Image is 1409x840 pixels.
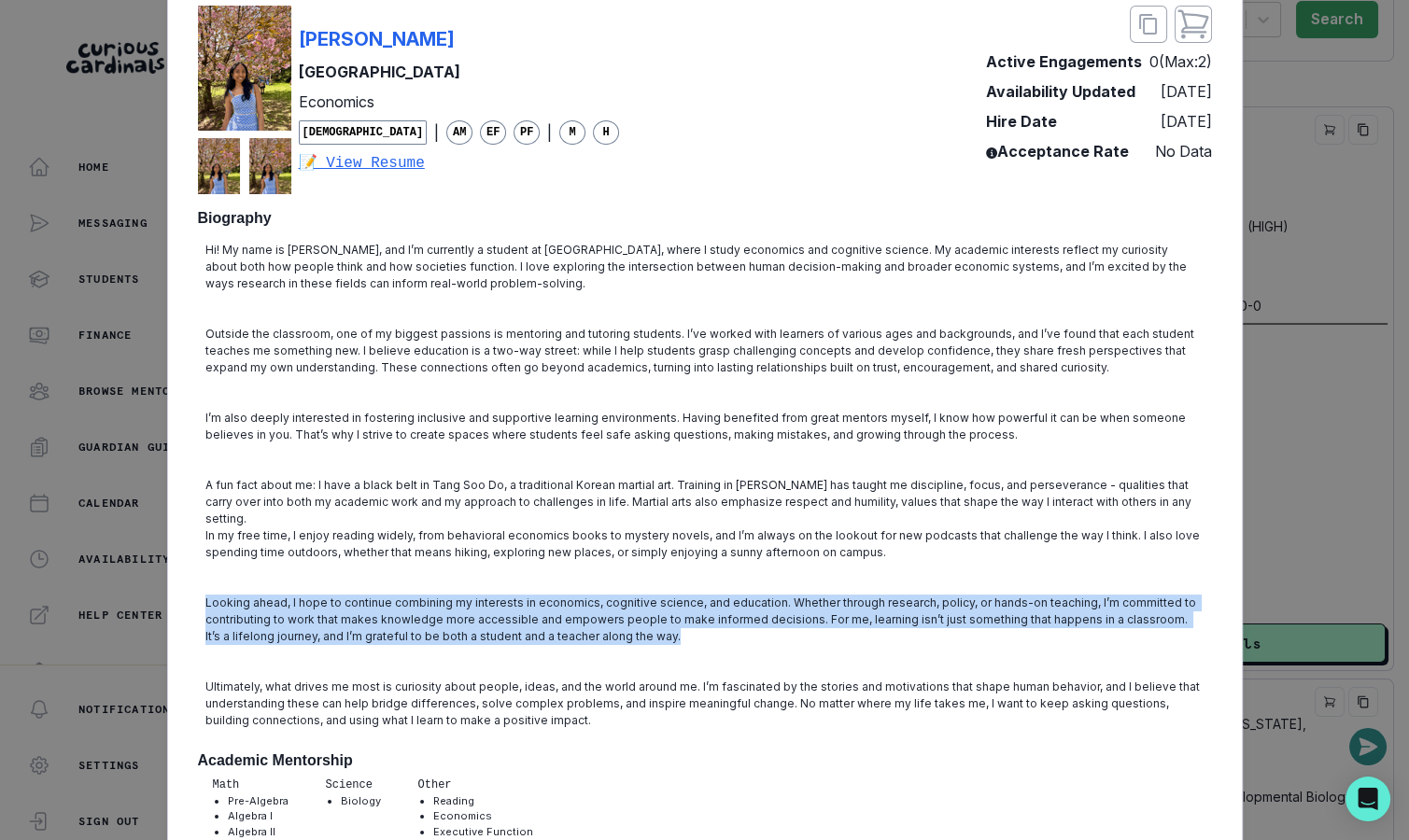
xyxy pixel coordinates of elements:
p: [PERSON_NAME] [299,25,455,53]
p: [DATE] [1161,110,1212,133]
li: Economics [433,808,546,824]
span: EF [480,120,506,145]
li: Algebra II [228,824,289,840]
p: Availability Updated [986,80,1135,103]
span: H [593,120,619,145]
span: [DEMOGRAPHIC_DATA] [299,120,428,145]
img: mentor profile picture [198,6,291,131]
p: Active Engagements [986,50,1142,73]
p: In my free time, I enjoy reading widely, from behavioral economics books to mystery novels, and I... [205,527,1205,561]
p: No Data [1155,140,1212,162]
p: Economics [299,91,620,113]
li: Pre-Algebra [228,793,289,809]
button: close [1130,6,1167,43]
img: mentor profile picture [249,138,291,194]
li: Algebra I [228,808,289,824]
p: Acceptance Rate [986,140,1129,162]
p: [GEOGRAPHIC_DATA] [299,61,620,83]
p: Looking ahead, I hope to continue combining my interests in economics, cognitive science, and edu... [205,595,1205,645]
span: M [559,120,585,145]
p: Outside the classroom, one of my biggest passions is mentoring and tutoring students. I’ve worked... [205,326,1205,376]
a: 📝 View Resume [299,152,620,175]
p: Hi! My name is [PERSON_NAME], and I’m currently a student at [GEOGRAPHIC_DATA], where I study eco... [205,242,1205,292]
p: [DATE] [1161,80,1212,103]
li: Biology [341,793,381,809]
p: I’m also deeply interested in fostering inclusive and supportive learning environments. Having be... [205,410,1205,443]
p: Other [418,777,546,793]
p: | [434,121,439,144]
p: A fun fact about me: I have a black belt in Tang Soo Do, a traditional Korean martial art. Traini... [205,477,1205,527]
img: mentor profile picture [198,138,240,194]
h2: Biography [198,209,1212,227]
p: Science [326,777,381,793]
div: Open Intercom Messenger [1346,777,1390,821]
h2: Academic Mentorship [198,751,1212,769]
li: Executive Function [433,824,546,840]
p: Hire Date [986,110,1057,133]
span: PF [514,120,540,145]
p: | [547,121,552,144]
li: Reading [433,793,546,809]
p: 0 (Max: 2 ) [1149,50,1212,73]
p: Ultimately, what drives me most is curiosity about people, ideas, and the world around me. I’m fa... [205,679,1205,729]
p: Math [213,777,289,793]
button: close [1175,6,1212,43]
span: AM [446,120,472,145]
